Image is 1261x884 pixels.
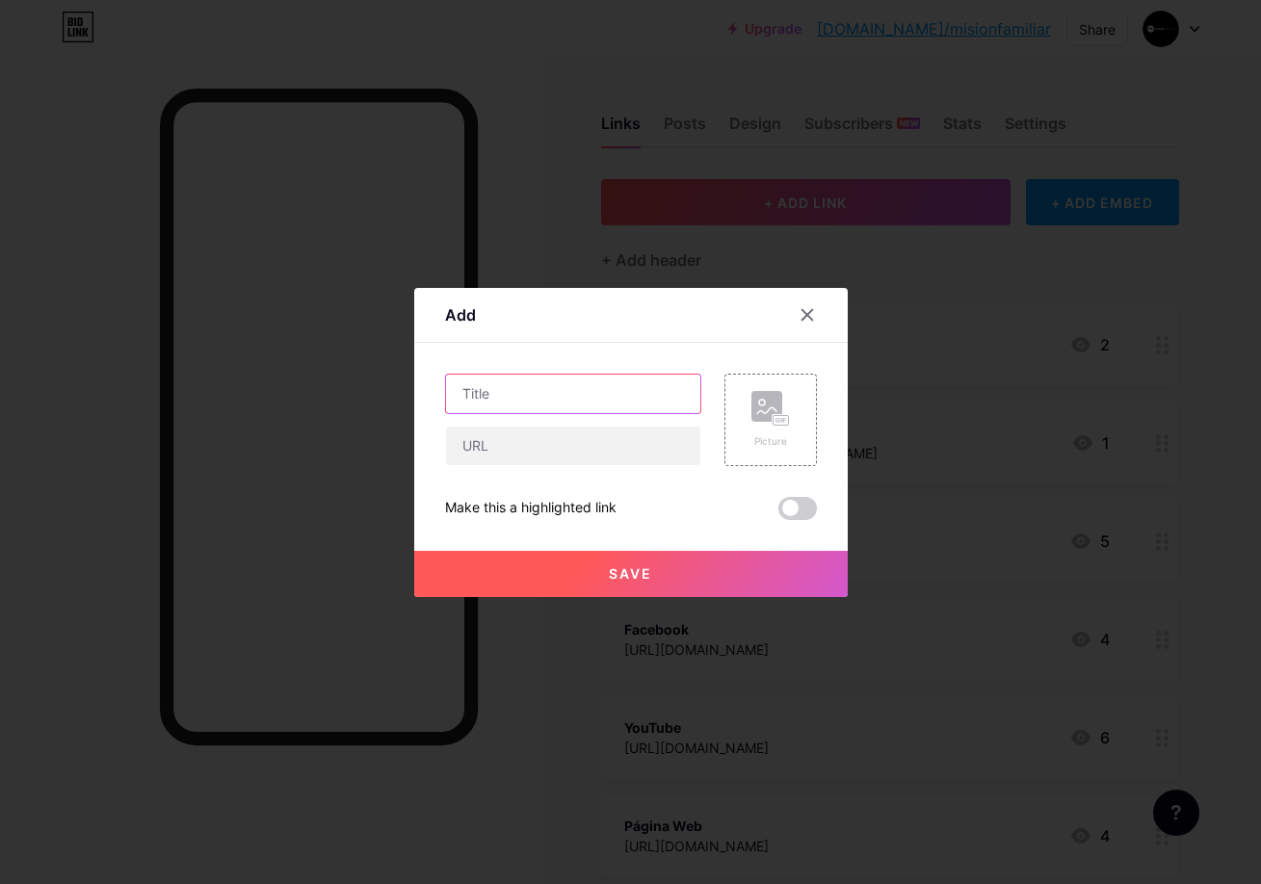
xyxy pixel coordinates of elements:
div: Add [445,303,476,326]
input: URL [446,427,700,465]
button: Save [414,551,848,597]
span: Save [609,565,652,582]
div: Picture [751,434,790,449]
input: Title [446,375,700,413]
div: Make this a highlighted link [445,497,617,520]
